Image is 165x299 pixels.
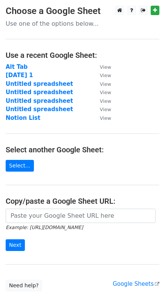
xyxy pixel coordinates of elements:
small: View [100,64,111,70]
small: Example: [URL][DOMAIN_NAME] [6,225,83,230]
input: Paste your Google Sheet URL here [6,209,156,223]
small: View [100,107,111,112]
a: Need help? [6,280,42,291]
h4: Copy/paste a Google Sheet URL: [6,197,159,206]
small: View [100,73,111,78]
h3: Choose a Google Sheet [6,6,159,17]
small: View [100,81,111,87]
a: View [92,98,111,104]
a: Untitled spreadsheet [6,106,73,113]
a: Untitled spreadsheet [6,89,73,96]
a: View [92,64,111,70]
a: View [92,81,111,87]
a: Untitled spreadsheet [6,81,73,87]
small: View [100,115,111,121]
h4: Select another Google Sheet: [6,145,159,154]
h4: Use a recent Google Sheet: [6,51,159,60]
a: View [92,72,111,79]
a: View [92,89,111,96]
a: Select... [6,160,34,172]
input: Next [6,239,25,251]
small: View [100,90,111,95]
a: Google Sheets [113,280,159,287]
p: Use one of the options below... [6,20,159,28]
a: [DATE] 1 [6,72,33,79]
a: View [92,115,111,121]
a: Untitled spreadsheet [6,98,73,104]
small: View [100,98,111,104]
a: Notion List [6,115,40,121]
a: View [92,106,111,113]
a: Alt Tab [6,64,27,70]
